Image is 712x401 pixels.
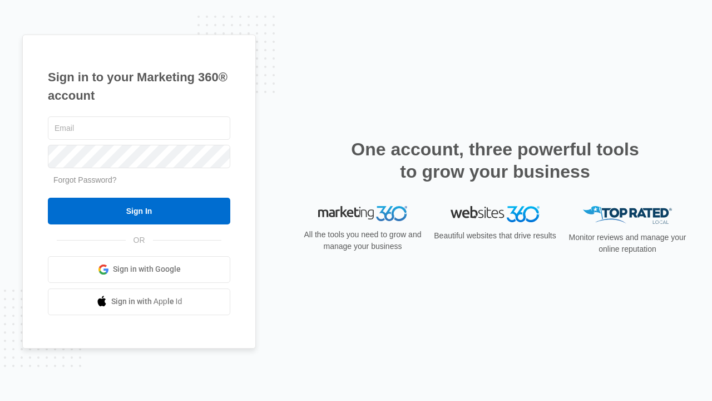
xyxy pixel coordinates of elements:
[48,198,230,224] input: Sign In
[565,232,690,255] p: Monitor reviews and manage your online reputation
[433,230,557,242] p: Beautiful websites that drive results
[53,175,117,184] a: Forgot Password?
[113,263,181,275] span: Sign in with Google
[300,229,425,252] p: All the tools you need to grow and manage your business
[583,206,672,224] img: Top Rated Local
[318,206,407,222] img: Marketing 360
[48,256,230,283] a: Sign in with Google
[348,138,642,183] h2: One account, three powerful tools to grow your business
[48,288,230,315] a: Sign in with Apple Id
[451,206,540,222] img: Websites 360
[48,116,230,140] input: Email
[126,234,153,246] span: OR
[111,296,182,307] span: Sign in with Apple Id
[48,68,230,105] h1: Sign in to your Marketing 360® account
